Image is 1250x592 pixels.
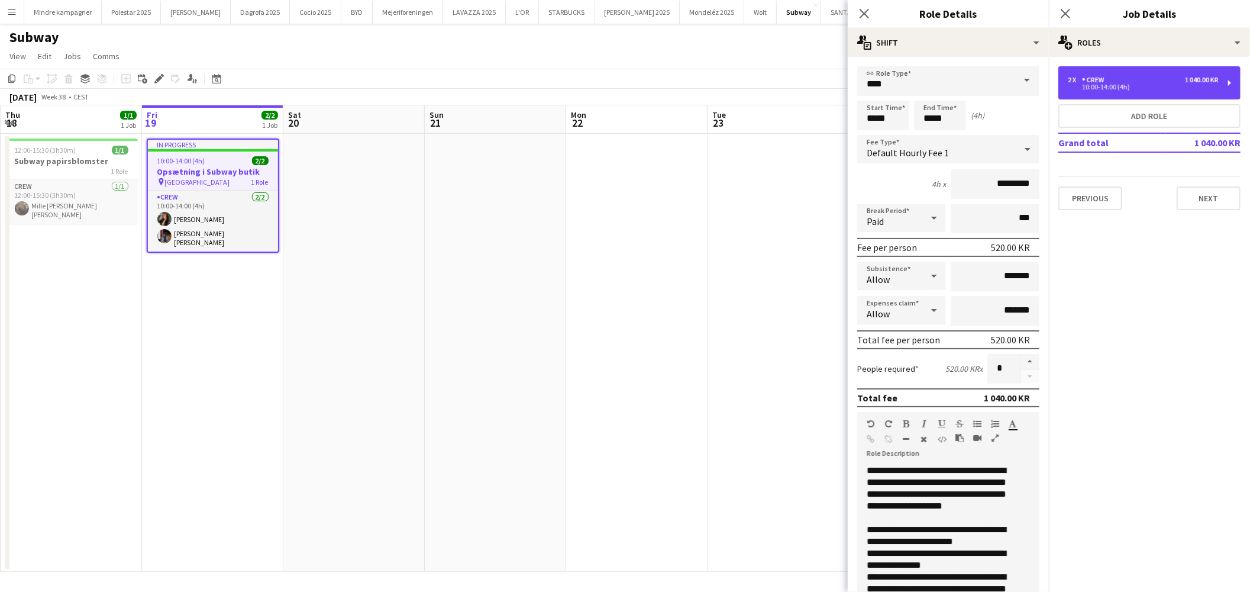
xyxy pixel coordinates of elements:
[145,116,157,130] span: 19
[1082,76,1109,84] div: Crew
[712,110,726,120] span: Tue
[373,1,443,24] button: Mejeriforeningen
[902,435,910,444] button: Horizontal Line
[984,392,1030,404] div: 1 040.00 KR
[1020,354,1039,369] button: Increase
[857,334,940,346] div: Total fee per person
[5,110,20,120] span: Thu
[1058,104,1241,128] button: Add role
[938,419,946,429] button: Underline
[1049,6,1250,21] h3: Job Details
[955,419,964,429] button: Strikethrough
[165,178,230,186] span: [GEOGRAPHIC_DATA]
[539,1,595,24] button: STARBUCKS
[867,274,890,285] span: Allow
[33,49,56,64] a: Edit
[1177,186,1241,210] button: Next
[884,419,893,429] button: Redo
[991,419,999,429] button: Ordered List
[102,1,161,24] button: Polestar 2025
[261,111,278,120] span: 2/2
[945,363,983,374] div: 520.00 KR x
[867,308,890,320] span: Allow
[63,51,81,62] span: Jobs
[571,110,586,120] span: Mon
[5,156,138,166] h3: Subway papirsblomster
[148,166,278,177] h3: Opsætning i Subway butik
[9,51,26,62] span: View
[971,110,984,121] div: (4h)
[443,1,506,24] button: LAVAZZA 2025
[148,191,278,252] app-card-role: Crew2/210:00-14:00 (4h)[PERSON_NAME][PERSON_NAME] [PERSON_NAME]
[59,49,86,64] a: Jobs
[1058,133,1166,152] td: Grand total
[1068,84,1219,90] div: 10:00-14:00 (4h)
[867,215,884,227] span: Paid
[9,28,59,46] h1: Subway
[4,116,20,130] span: 18
[341,1,373,24] button: BYD
[821,1,913,24] button: SANTA [PERSON_NAME]
[848,6,1049,21] h3: Role Details
[991,334,1030,346] div: 520.00 KR
[857,392,897,404] div: Total fee
[93,51,119,62] span: Comms
[1058,186,1122,210] button: Previous
[15,146,76,155] span: 12:00-15:30 (3h30m)
[595,1,680,24] button: [PERSON_NAME] 2025
[148,140,278,149] div: In progress
[39,92,69,101] span: Week 38
[157,156,205,165] span: 10:00-14:00 (4h)
[111,167,128,176] span: 1 Role
[38,51,51,62] span: Edit
[506,1,539,24] button: L'OR
[262,121,277,130] div: 1 Job
[1166,133,1241,152] td: 1 040.00 KR
[920,419,928,429] button: Italic
[120,111,137,120] span: 1/1
[24,1,102,24] button: Mindre kampagner
[252,156,269,165] span: 2/2
[932,179,946,189] div: 4h x
[147,110,157,120] span: Fri
[867,419,875,429] button: Undo
[991,242,1030,253] div: 520.00 KR
[1185,76,1219,84] div: 1 040.00 KR
[5,180,138,224] app-card-role: Crew1/112:00-15:30 (3h30m)Mille [PERSON_NAME] [PERSON_NAME]
[161,1,231,24] button: [PERSON_NAME]
[112,146,128,155] span: 1/1
[288,110,301,120] span: Sat
[920,435,928,444] button: Clear Formatting
[5,139,138,224] app-job-card: 12:00-15:30 (3h30m)1/1Subway papirsblomster1 RoleCrew1/112:00-15:30 (3h30m)Mille [PERSON_NAME] [P...
[147,139,279,253] app-job-card: In progress10:00-14:00 (4h)2/2Opsætning i Subway butik [GEOGRAPHIC_DATA]1 RoleCrew2/210:00-14:00 ...
[955,433,964,443] button: Paste as plain text
[991,433,999,443] button: Fullscreen
[973,419,981,429] button: Unordered List
[429,110,444,120] span: Sun
[710,116,726,130] span: 23
[744,1,777,24] button: Wolt
[1049,28,1250,57] div: Roles
[88,49,124,64] a: Comms
[973,433,981,443] button: Insert video
[73,92,89,101] div: CEST
[428,116,444,130] span: 21
[938,435,946,444] button: HTML Code
[1068,76,1082,84] div: 2 x
[5,49,31,64] a: View
[251,178,269,186] span: 1 Role
[290,1,341,24] button: Cocio 2025
[857,242,917,253] div: Fee per person
[867,147,949,159] span: Default Hourly Fee 1
[286,116,301,130] span: 20
[121,121,136,130] div: 1 Job
[777,1,821,24] button: Subway
[902,419,910,429] button: Bold
[857,363,919,374] label: People required
[9,91,37,103] div: [DATE]
[1009,419,1017,429] button: Text Color
[569,116,586,130] span: 22
[848,28,1049,57] div: Shift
